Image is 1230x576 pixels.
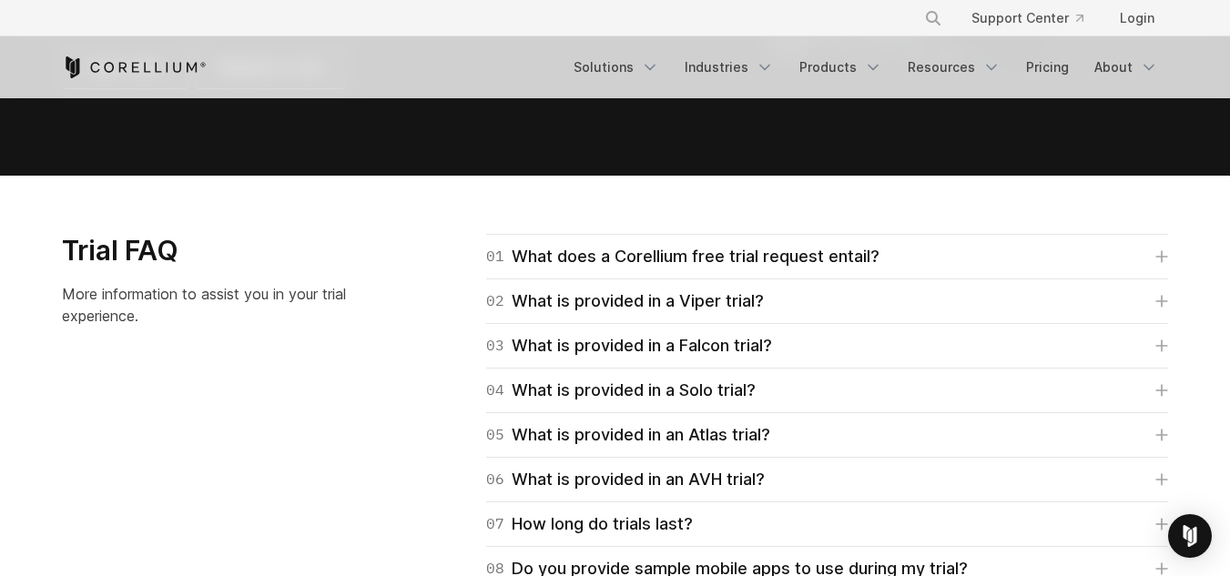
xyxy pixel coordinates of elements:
a: 06What is provided in an AVH trial? [486,467,1168,492]
div: How long do trials last? [486,511,693,537]
div: What does a Corellium free trial request entail? [486,244,879,269]
div: What is provided in an AVH trial? [486,467,765,492]
div: What is provided in a Solo trial? [486,378,756,403]
a: 05What is provided in an Atlas trial? [486,422,1168,448]
button: Search [917,2,950,35]
p: More information to assist you in your trial experience. [62,283,381,327]
a: Support Center [957,2,1098,35]
a: 02What is provided in a Viper trial? [486,288,1168,314]
span: 06 [486,467,504,492]
div: Navigation Menu [902,2,1169,35]
a: Products [788,51,893,84]
div: Navigation Menu [563,51,1169,84]
a: 03What is provided in a Falcon trial? [486,333,1168,359]
div: Open Intercom Messenger [1168,514,1212,558]
span: 04 [486,378,504,403]
span: 07 [486,511,504,537]
div: What is provided in an Atlas trial? [486,422,770,448]
a: 01What does a Corellium free trial request entail? [486,244,1168,269]
a: Pricing [1015,51,1080,84]
a: 07How long do trials last? [486,511,1168,537]
a: Industries [674,51,785,84]
a: About [1083,51,1169,84]
div: What is provided in a Viper trial? [486,288,764,314]
div: What is provided in a Falcon trial? [486,333,772,359]
a: Corellium Home [62,56,207,78]
a: Resources [897,51,1011,84]
a: Login [1105,2,1169,35]
span: 03 [486,333,504,359]
span: 01 [486,244,504,269]
span: 02 [486,288,504,314]
a: Solutions [563,51,670,84]
a: 04What is provided in a Solo trial? [486,378,1168,403]
h3: Trial FAQ [62,234,381,268]
span: 05 [486,422,504,448]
